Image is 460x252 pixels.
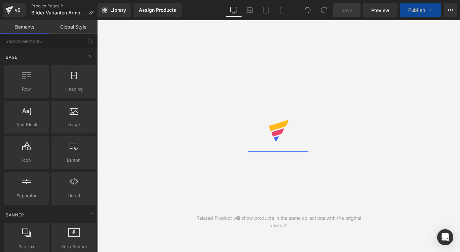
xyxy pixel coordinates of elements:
[6,243,47,250] span: Parallax
[6,86,47,93] span: Row
[53,121,94,128] span: Image
[226,3,242,17] a: Desktop
[400,3,441,17] button: Publish
[6,121,47,128] span: Text Block
[53,243,94,250] span: Hero Banner
[5,54,18,60] span: Base
[53,86,94,93] span: Heading
[408,7,425,13] span: Publish
[53,157,94,164] span: Button
[437,229,453,245] div: Open Intercom Messenger
[31,10,86,15] span: Bilder Varianten Armband
[371,7,389,14] span: Preview
[13,6,22,14] div: v6
[49,20,98,34] a: Global Style
[274,3,290,17] a: Mobile
[6,157,47,164] span: Icon
[242,3,258,17] a: Laptop
[188,214,370,229] div: Related Product will show products in the same collections with the original product.
[301,3,314,17] button: Undo
[98,3,131,17] a: New Library
[444,3,457,17] button: More
[3,3,26,17] a: v6
[53,192,94,199] span: Liquid
[110,7,126,13] span: Library
[6,192,47,199] span: Separator
[341,7,352,14] span: Save
[317,3,331,17] button: Redo
[258,3,274,17] a: Tablet
[139,7,176,13] div: Assign Products
[363,3,397,17] a: Preview
[5,212,25,218] span: Banner
[31,3,99,9] a: Product Pages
